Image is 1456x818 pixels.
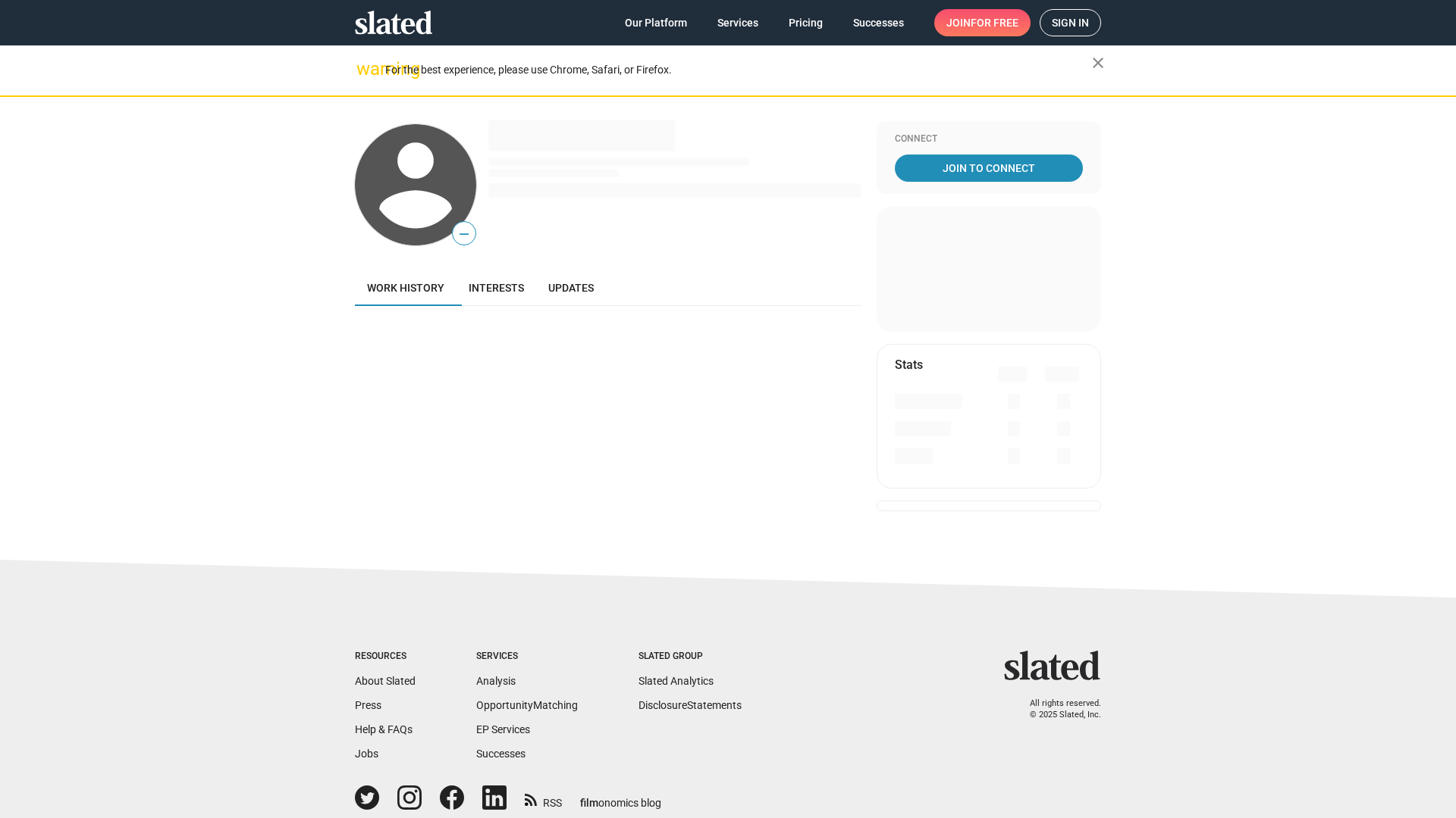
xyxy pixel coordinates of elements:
a: Slated Analytics [639,675,714,687]
span: Sign in [1052,10,1089,36]
a: OpportunityMatching [476,699,578,711]
span: Services [717,9,758,36]
a: EP Services [476,723,530,735]
span: Join [946,9,1018,36]
span: for free [971,9,1018,36]
span: Pricing [789,9,823,36]
a: Work history [355,270,457,306]
a: Successes [841,9,916,36]
a: About Slated [355,675,416,687]
a: Join To Connect [895,155,1083,182]
div: For the best experience, please use Chrome, Safari, or Firefox. [385,60,1092,80]
span: Join To Connect [898,155,1080,182]
mat-card-title: Stats [895,357,923,373]
span: Updates [548,282,594,294]
div: Slated Group [639,651,742,663]
div: Resources [355,651,416,663]
div: Connect [895,133,1083,145]
a: filmonomics blog [580,784,661,810]
mat-icon: close [1089,54,1107,72]
a: Updates [536,270,606,306]
div: Services [476,651,578,663]
p: All rights reserved. © 2025 Slated, Inc. [1014,698,1101,720]
a: DisclosureStatements [639,699,742,711]
a: RSS [525,787,562,810]
a: Help & FAQs [355,723,413,735]
a: Sign in [1040,9,1101,36]
a: Joinfor free [934,9,1031,36]
a: Services [705,9,770,36]
mat-icon: warning [356,60,375,78]
a: Successes [476,748,526,760]
span: Our Platform [625,9,687,36]
a: Press [355,699,381,711]
span: film [580,797,598,809]
span: Interests [469,282,524,294]
span: Successes [853,9,904,36]
a: Interests [457,270,536,306]
a: Our Platform [613,9,699,36]
span: — [453,224,475,244]
span: Work history [367,282,444,294]
a: Pricing [777,9,835,36]
a: Analysis [476,675,516,687]
a: Jobs [355,748,378,760]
